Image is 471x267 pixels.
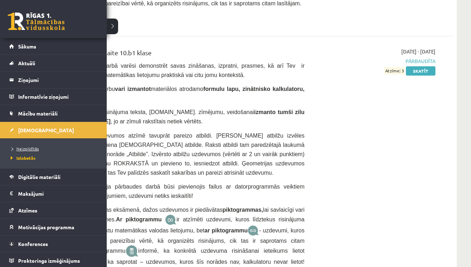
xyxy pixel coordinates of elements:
a: Atzīmes [9,202,98,219]
span: Konferences [18,241,48,247]
span: [DATE] - [DATE] [401,48,435,55]
a: Izlabotās [9,155,100,161]
b: izmanto [254,109,275,115]
img: 9k= [126,245,138,257]
a: [DEMOGRAPHIC_DATA] [9,122,98,138]
a: Rīgas 1. Tālmācības vidusskola [8,12,65,30]
a: Maksājumi [9,185,98,202]
span: Raksti salasāmi, atrisinājuma teksta, [DOMAIN_NAME]. zīmējumu, veidošanai , jo ar zīmuli rakstīta... [53,109,305,124]
a: Digitālie materiāli [9,169,98,185]
span: [DEMOGRAPHIC_DATA] [18,127,74,133]
span: Digitālie materiāli [18,174,60,180]
a: Mācību materiāli [9,105,98,122]
a: Sākums [9,38,98,55]
span: Atzīmes [18,207,37,214]
b: ar piktogrammu [205,227,248,233]
span: Izlabotās [9,155,36,161]
span: Pārbaudīta [315,57,435,65]
span: Veicot pārbaudes darbu materiālos atrodamo [53,86,305,101]
span: Atbilžu izvēles uzdevumos atzīmē tavuprāt pareizo atbildi. [PERSON_NAME] atbilžu izvēles uzdevuma... [53,133,305,176]
span: Aktuāli [18,60,35,66]
legend: Informatīvie ziņojumi [18,88,98,105]
a: Neizpildītās [9,145,100,152]
legend: Maksājumi [18,185,98,202]
legend: Ziņojumi [18,72,98,88]
span: Proktoringa izmēģinājums [18,257,80,264]
img: JfuEzvunn4EvwAAAAASUVORK5CYII= [165,214,176,225]
div: Matemātika 2. ieskaite 10.b1 klase [53,48,305,61]
span: Sākums [18,43,36,50]
span: Neizpildītās [9,146,39,152]
b: piktogrammas, [223,207,263,213]
span: Atzīme: 3 [384,67,405,75]
span: , ja pārbaudes darbā būsi pievienojis failus ar datorprogrammās veiktiem risinājumiem un zīmējumi... [53,184,305,199]
a: Aktuāli [9,55,98,71]
a: Ziņojumi [9,72,98,88]
a: Informatīvie ziņojumi [9,88,98,105]
img: wKvN42sLe3LLwAAAABJRU5ErkJggg== [248,225,259,236]
a: Skatīt [406,66,435,76]
b: vari izmantot [115,86,151,92]
b: Ar piktogrammu [116,216,162,222]
span: Mācību materiāli [18,110,58,117]
span: [PERSON_NAME] darbā varēsi demonstrēt savas zināšanas, izpratni, prasmes, kā arī Tev ir iespēja d... [53,63,305,78]
a: Motivācijas programma [9,219,98,235]
a: Konferences [9,236,98,252]
span: Motivācijas programma [18,224,74,230]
